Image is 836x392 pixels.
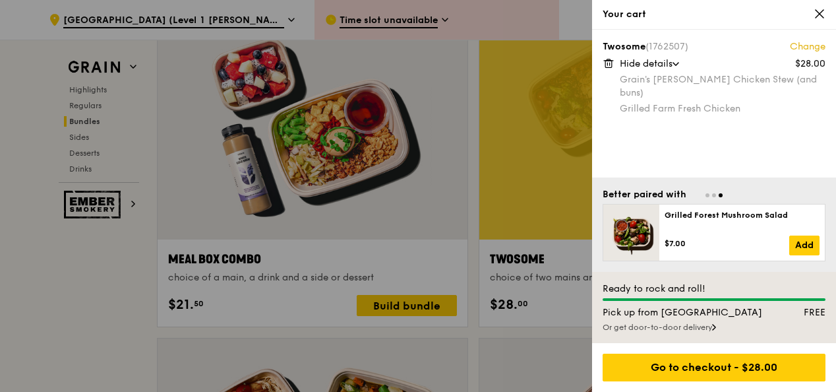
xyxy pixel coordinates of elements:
[603,322,825,333] div: Or get door-to-door delivery
[603,282,825,296] div: Ready to rock and roll!
[665,210,820,220] div: Grilled Forest Mushroom Salad
[774,306,834,319] div: FREE
[603,40,825,53] div: Twosome
[620,73,825,100] div: Grain's [PERSON_NAME] Chicken Stew (and buns)
[603,188,686,201] div: Better paired with
[712,193,716,197] span: Go to slide 2
[665,238,789,249] div: $7.00
[603,8,825,21] div: Your cart
[795,57,825,71] div: $28.00
[790,40,825,53] a: Change
[620,102,825,115] div: Grilled Farm Fresh Chicken
[719,193,723,197] span: Go to slide 3
[603,354,825,381] div: Go to checkout - $28.00
[645,41,688,52] span: (1762507)
[620,58,672,69] span: Hide details
[595,306,774,319] div: Pick up from [GEOGRAPHIC_DATA]
[705,193,709,197] span: Go to slide 1
[789,236,820,255] a: Add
